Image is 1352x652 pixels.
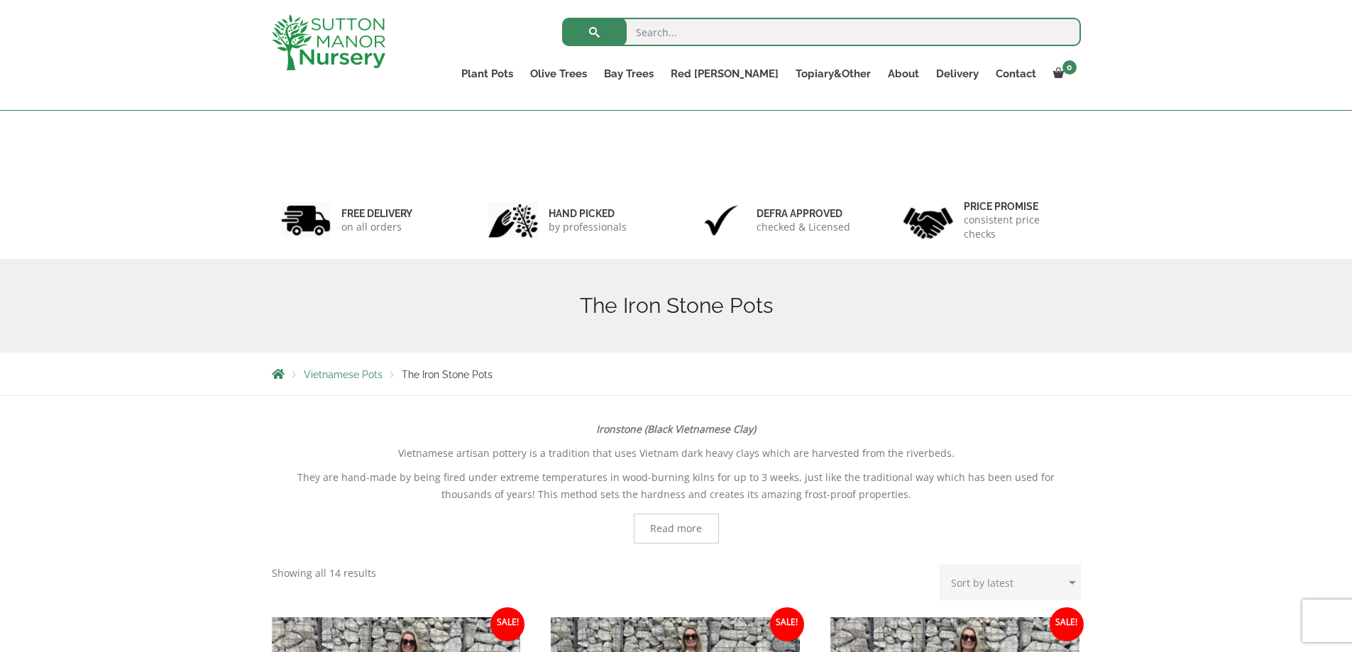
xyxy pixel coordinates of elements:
[341,207,412,220] h6: FREE DELIVERY
[787,64,879,84] a: Topiary&Other
[272,293,1081,319] h1: The Iron Stone Pots
[903,199,953,242] img: 4.jpg
[940,565,1081,600] select: Shop order
[662,64,787,84] a: Red [PERSON_NAME]
[595,64,662,84] a: Bay Trees
[696,202,746,238] img: 3.jpg
[522,64,595,84] a: Olive Trees
[490,607,524,641] span: Sale!
[1062,60,1077,74] span: 0
[272,565,376,582] p: Showing all 14 results
[341,220,412,234] p: on all orders
[402,369,493,380] span: The Iron Stone Pots
[549,220,627,234] p: by professionals
[650,524,702,534] span: Read more
[596,422,756,436] strong: Ironstone (Black Vietnamese Clay)
[757,207,850,220] h6: Defra approved
[272,368,1081,380] nav: Breadcrumbs
[549,207,627,220] h6: hand picked
[488,202,538,238] img: 2.jpg
[987,64,1045,84] a: Contact
[272,469,1081,503] p: They are hand-made by being fired under extreme temperatures in wood-burning kilns for up to 3 we...
[757,220,850,234] p: checked & Licensed
[1050,607,1084,641] span: Sale!
[964,200,1072,213] h6: Price promise
[281,202,331,238] img: 1.jpg
[272,14,385,70] img: logo
[1045,64,1081,84] a: 0
[272,445,1081,462] p: Vietnamese artisan pottery is a tradition that uses Vietnam dark heavy clays which are harvested ...
[879,64,928,84] a: About
[304,369,383,380] a: Vietnamese Pots
[562,18,1081,46] input: Search...
[928,64,987,84] a: Delivery
[770,607,804,641] span: Sale!
[964,213,1072,241] p: consistent price checks
[453,64,522,84] a: Plant Pots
